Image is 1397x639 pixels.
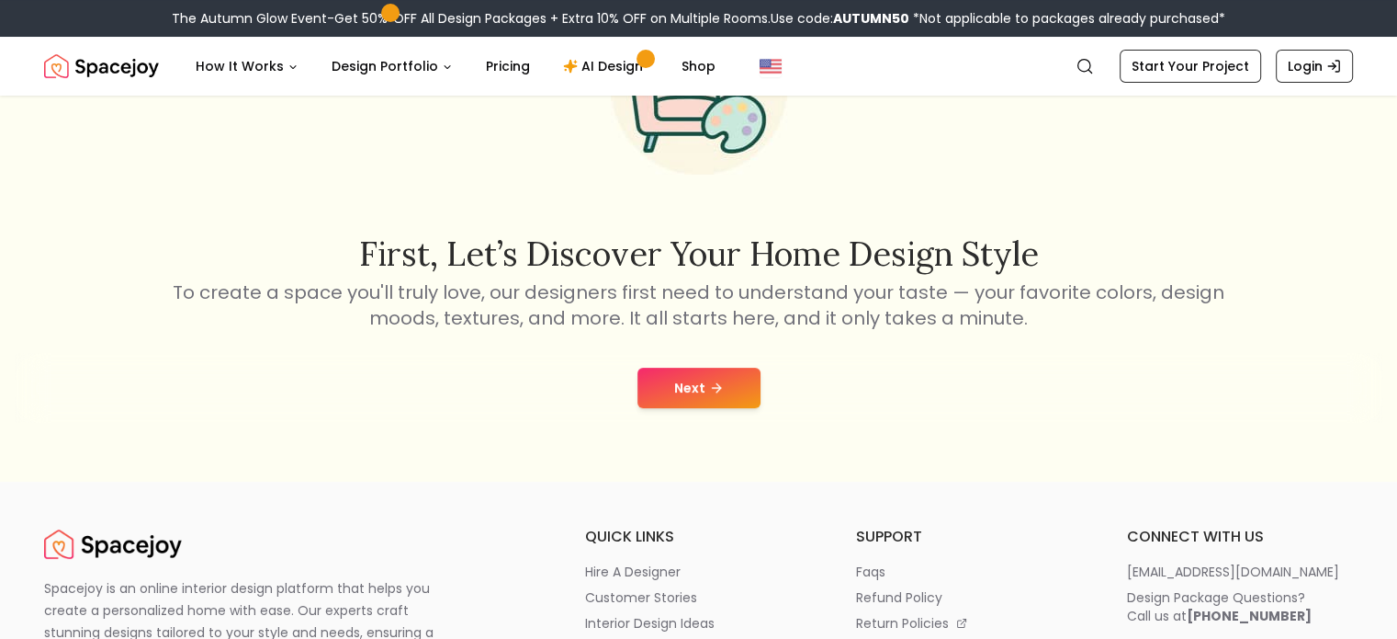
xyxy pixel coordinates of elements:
span: Use code: [771,9,909,28]
nav: Main [181,48,730,85]
img: Spacejoy Logo [44,48,159,85]
button: How It Works [181,48,313,85]
p: return policies [856,614,949,633]
p: refund policy [856,588,942,607]
h6: quick links [585,526,812,548]
h2: First, let’s discover your home design style [170,235,1228,272]
img: Spacejoy Logo [44,526,182,563]
img: United States [760,55,782,77]
span: *Not applicable to packages already purchased* [909,9,1225,28]
div: Design Package Questions? Call us at [1126,588,1311,625]
h6: support [856,526,1083,548]
a: [EMAIL_ADDRESS][DOMAIN_NAME] [1126,563,1353,581]
a: interior design ideas [585,614,812,633]
a: Shop [667,48,730,85]
a: hire a designer [585,563,812,581]
a: return policies [856,614,1083,633]
b: [PHONE_NUMBER] [1186,607,1311,625]
a: Login [1276,50,1353,83]
p: customer stories [585,588,697,607]
p: To create a space you'll truly love, our designers first need to understand your taste — your fav... [170,280,1228,331]
p: interior design ideas [585,614,715,633]
nav: Global [44,37,1353,96]
p: [EMAIL_ADDRESS][DOMAIN_NAME] [1126,563,1338,581]
p: faqs [856,563,885,581]
div: The Autumn Glow Event-Get 50% OFF All Design Packages + Extra 10% OFF on Multiple Rooms. [172,9,1225,28]
p: hire a designer [585,563,681,581]
button: Next [637,368,760,408]
a: AI Design [548,48,663,85]
a: Start Your Project [1120,50,1261,83]
a: Spacejoy [44,48,159,85]
a: refund policy [856,588,1083,607]
b: AUTUMN50 [833,9,909,28]
a: Pricing [471,48,545,85]
h6: connect with us [1126,526,1353,548]
a: Spacejoy [44,526,182,563]
a: faqs [856,563,1083,581]
button: Design Portfolio [317,48,468,85]
a: Design Package Questions?Call us at[PHONE_NUMBER] [1126,588,1353,625]
a: customer stories [585,588,812,607]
